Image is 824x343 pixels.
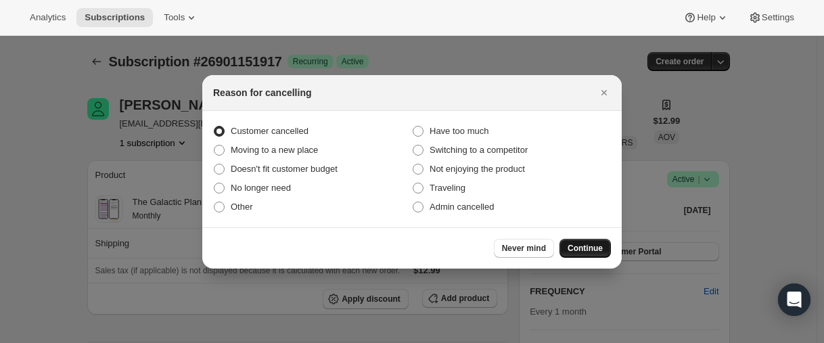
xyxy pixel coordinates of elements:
h2: Reason for cancelling [213,86,311,99]
span: Analytics [30,12,66,23]
button: Tools [156,8,206,27]
button: Close [595,83,614,102]
span: Switching to a competitor [430,145,528,155]
span: Moving to a new place [231,145,318,155]
span: Settings [762,12,794,23]
span: Doesn't fit customer budget [231,164,338,174]
div: Open Intercom Messenger [778,283,810,316]
span: Never mind [502,243,546,254]
button: Never mind [494,239,554,258]
span: Continue [568,243,603,254]
span: Help [697,12,715,23]
span: Tools [164,12,185,23]
span: Customer cancelled [231,126,308,136]
button: Settings [740,8,802,27]
span: No longer need [231,183,291,193]
span: Not enjoying the product [430,164,525,174]
button: Analytics [22,8,74,27]
button: Continue [559,239,611,258]
span: Traveling [430,183,465,193]
button: Subscriptions [76,8,153,27]
span: Subscriptions [85,12,145,23]
button: Help [675,8,737,27]
span: Admin cancelled [430,202,494,212]
span: Have too much [430,126,488,136]
span: Other [231,202,253,212]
